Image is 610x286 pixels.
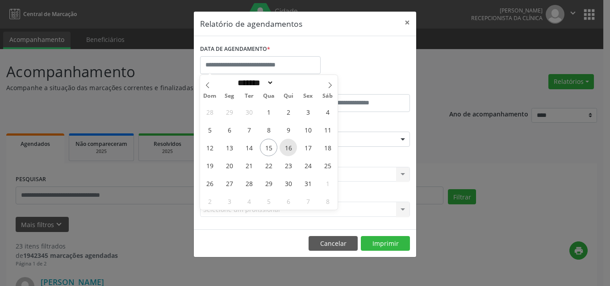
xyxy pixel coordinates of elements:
[280,174,297,192] span: Outubro 30, 2025
[221,121,238,138] span: Outubro 6, 2025
[201,103,218,120] span: Setembro 28, 2025
[307,80,410,94] label: ATÉ
[280,139,297,156] span: Outubro 16, 2025
[240,192,258,210] span: Novembro 4, 2025
[221,139,238,156] span: Outubro 13, 2025
[259,93,279,99] span: Qua
[201,174,218,192] span: Outubro 26, 2025
[319,192,336,210] span: Novembro 8, 2025
[280,192,297,210] span: Novembro 6, 2025
[319,157,336,174] span: Outubro 25, 2025
[280,103,297,120] span: Outubro 2, 2025
[280,121,297,138] span: Outubro 9, 2025
[201,157,218,174] span: Outubro 19, 2025
[299,192,317,210] span: Novembro 7, 2025
[221,157,238,174] span: Outubro 20, 2025
[240,103,258,120] span: Setembro 30, 2025
[299,103,317,120] span: Outubro 3, 2025
[201,139,218,156] span: Outubro 12, 2025
[274,78,303,87] input: Year
[260,157,277,174] span: Outubro 22, 2025
[240,121,258,138] span: Outubro 7, 2025
[299,157,317,174] span: Outubro 24, 2025
[398,12,416,33] button: Close
[221,174,238,192] span: Outubro 27, 2025
[240,157,258,174] span: Outubro 21, 2025
[240,139,258,156] span: Outubro 14, 2025
[299,174,317,192] span: Outubro 31, 2025
[220,93,239,99] span: Seg
[240,174,258,192] span: Outubro 28, 2025
[299,121,317,138] span: Outubro 10, 2025
[200,42,270,56] label: DATA DE AGENDAMENTO
[221,103,238,120] span: Setembro 29, 2025
[200,18,302,29] h5: Relatório de agendamentos
[319,174,336,192] span: Novembro 1, 2025
[260,121,277,138] span: Outubro 8, 2025
[260,139,277,156] span: Outubro 15, 2025
[260,192,277,210] span: Novembro 5, 2025
[298,93,318,99] span: Sex
[239,93,259,99] span: Ter
[260,103,277,120] span: Outubro 1, 2025
[361,236,410,251] button: Imprimir
[309,236,358,251] button: Cancelar
[200,93,220,99] span: Dom
[319,103,336,120] span: Outubro 4, 2025
[280,157,297,174] span: Outubro 23, 2025
[201,192,218,210] span: Novembro 2, 2025
[318,93,338,99] span: Sáb
[319,139,336,156] span: Outubro 18, 2025
[260,174,277,192] span: Outubro 29, 2025
[279,93,298,99] span: Qui
[319,121,336,138] span: Outubro 11, 2025
[201,121,218,138] span: Outubro 5, 2025
[234,78,274,87] select: Month
[299,139,317,156] span: Outubro 17, 2025
[221,192,238,210] span: Novembro 3, 2025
